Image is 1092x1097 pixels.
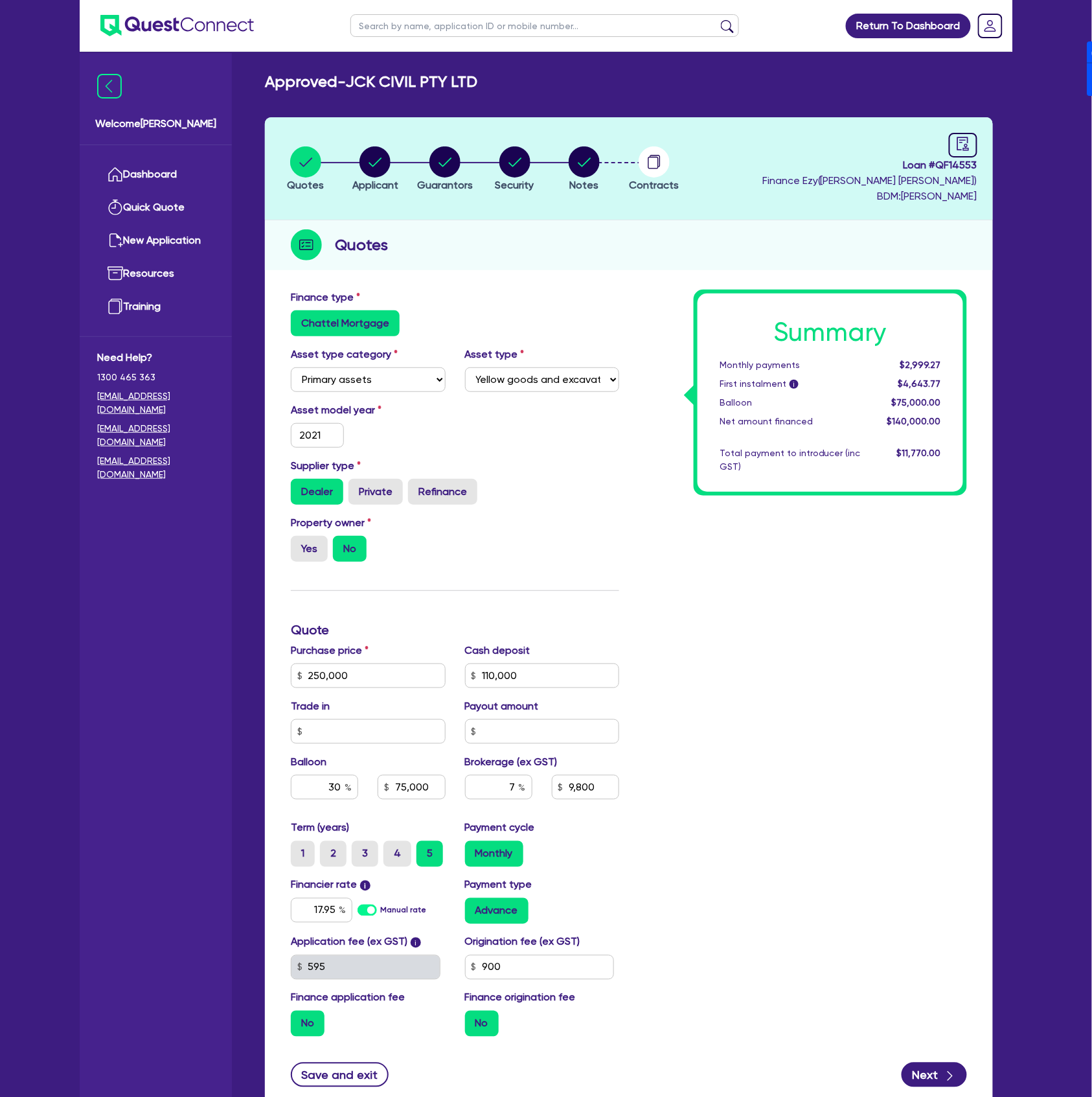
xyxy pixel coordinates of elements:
img: new-application [108,233,123,248]
div: Total payment to introducer (inc GST) [710,446,870,474]
span: i [790,380,799,389]
a: [EMAIL_ADDRESS][DOMAIN_NAME] [97,389,214,417]
div: Net amount financed [710,415,870,428]
label: Purchase price [291,643,369,658]
a: New Application [97,224,214,257]
span: Notes [570,179,599,191]
span: $2,999.27 [900,360,941,370]
label: 2 [320,841,347,867]
label: No [333,536,367,562]
label: Financier rate [291,877,370,893]
label: Brokerage (ex GST) [465,754,558,770]
label: 1 [291,841,315,867]
button: Save and exit [291,1063,389,1087]
span: $75,000.00 [892,397,941,408]
span: Security [495,179,534,191]
div: Balloon [710,396,870,410]
span: 1300 465 363 [97,371,214,384]
span: Welcome [PERSON_NAME] [95,116,216,132]
label: Balloon [291,754,326,770]
label: No [465,1011,499,1037]
label: Asset type [465,347,525,362]
div: First instalment [710,377,870,391]
label: Dealer [291,479,343,505]
label: Advance [465,898,529,924]
button: Contracts [628,146,679,194]
h2: Quotes [335,233,388,257]
span: Contracts [629,179,679,191]
img: quick-quote [108,200,123,215]
label: Refinance [408,479,477,505]
img: icon-menu-close [97,74,122,98]
img: quest-connect-logo-blue [100,15,254,36]
span: Need Help? [97,350,214,365]
a: [EMAIL_ADDRESS][DOMAIN_NAME] [97,422,214,449]
span: i [360,881,370,891]
h1: Summary [720,317,941,348]
label: Trade in [291,699,330,714]
label: Chattel Mortgage [291,310,400,336]
a: Dashboard [97,158,214,191]
span: audit [956,137,970,151]
a: [EMAIL_ADDRESS][DOMAIN_NAME] [97,454,214,481]
label: Finance type [291,290,360,305]
img: training [108,299,123,314]
button: Quotes [286,146,324,194]
label: Payout amount [465,699,539,714]
span: Guarantors [417,179,473,191]
label: Yes [291,536,328,562]
button: Next [902,1063,967,1087]
a: audit [949,133,977,157]
label: Manual rate [381,905,427,916]
span: Finance Ezy ( [PERSON_NAME] [PERSON_NAME] ) [762,174,977,187]
div: Monthly payments [710,358,870,372]
label: Origination fee (ex GST) [465,934,580,950]
button: Security [495,146,535,194]
span: BDM: [PERSON_NAME] [762,189,977,204]
span: $140,000.00 [887,416,941,426]
span: Loan # QF14553 [762,157,977,173]
button: Guarantors [416,146,473,194]
img: step-icon [291,229,322,260]
label: Private [348,479,403,505]
label: Term (years) [291,820,349,836]
label: Payment type [465,877,532,893]
a: Return To Dashboard [846,14,971,38]
span: $11,770.00 [897,448,941,458]
span: i [411,938,421,948]
label: No [291,1011,324,1037]
a: Quick Quote [97,191,214,224]
span: $4,643.77 [898,378,941,389]
img: resources [108,266,123,281]
button: Applicant [352,146,399,194]
label: Cash deposit [465,643,530,658]
a: Resources [97,257,214,290]
label: Finance origination fee [465,990,576,1006]
label: Asset model year [281,402,455,418]
label: Payment cycle [465,820,535,836]
label: 4 [383,841,411,867]
label: Supplier type [291,458,361,474]
h3: Quote [291,622,619,638]
button: Notes [568,146,600,194]
label: Property owner [291,515,371,531]
a: Dropdown toggle [973,9,1007,43]
label: 5 [416,841,443,867]
label: Application fee (ex GST) [291,934,407,950]
label: Finance application fee [291,990,405,1006]
label: 3 [352,841,378,867]
span: Applicant [352,179,398,191]
h2: Approved - JCK CIVIL PTY LTD [265,73,477,91]
input: Search by name, application ID or mobile number... [350,14,739,37]
label: Asset type category [291,347,398,362]
label: Monthly [465,841,523,867]
a: Training [97,290,214,323]
span: Quotes [287,179,324,191]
